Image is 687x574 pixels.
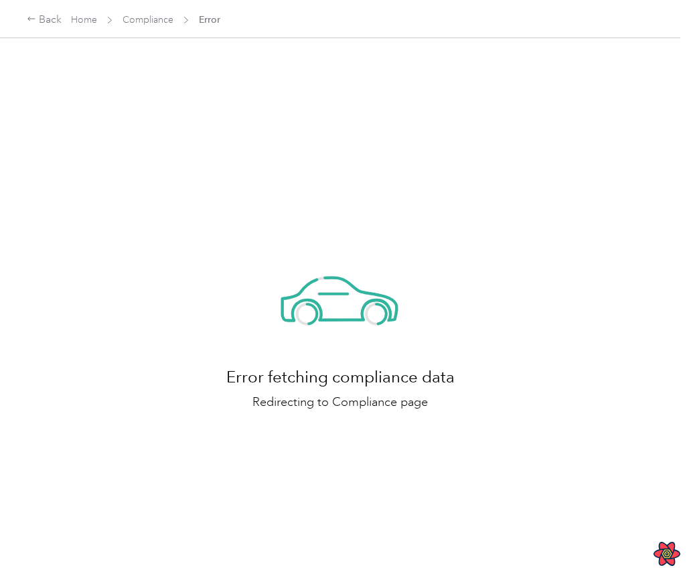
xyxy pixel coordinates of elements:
a: Compliance [123,14,173,25]
span: Error [199,13,220,27]
iframe: Everlance-gr Chat Button Frame [612,499,687,574]
a: Home [71,14,97,25]
div: Back [27,12,62,28]
p: Redirecting to Compliance page [252,393,428,411]
button: Open React Query Devtools [654,541,680,567]
h1: Error fetching compliance data [226,361,455,393]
